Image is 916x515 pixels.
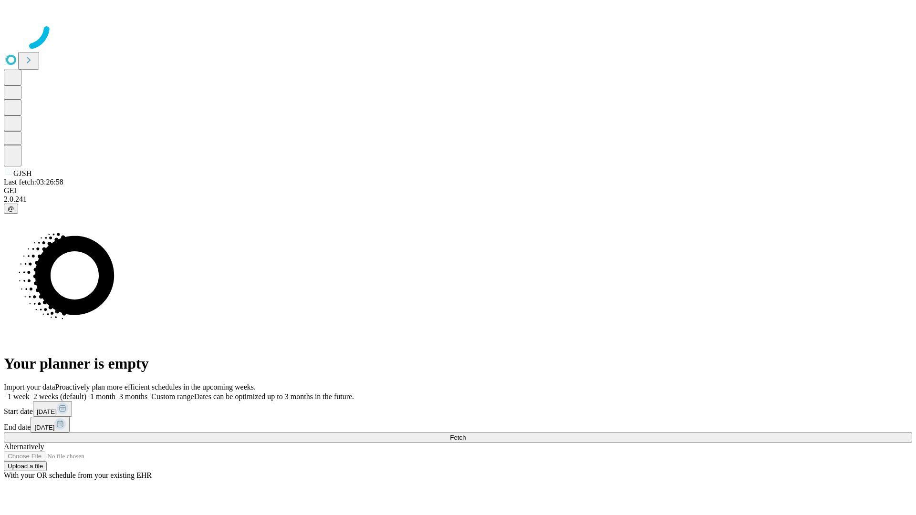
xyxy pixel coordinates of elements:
[55,383,256,391] span: Proactively plan more efficient schedules in the upcoming weeks.
[4,461,47,471] button: Upload a file
[4,178,63,186] span: Last fetch: 03:26:58
[37,408,57,415] span: [DATE]
[4,417,912,433] div: End date
[13,169,31,177] span: GJSH
[4,186,912,195] div: GEI
[4,204,18,214] button: @
[4,471,152,479] span: With your OR schedule from your existing EHR
[4,355,912,372] h1: Your planner is empty
[4,401,912,417] div: Start date
[450,434,466,441] span: Fetch
[4,433,912,443] button: Fetch
[119,392,147,401] span: 3 months
[194,392,354,401] span: Dates can be optimized up to 3 months in the future.
[151,392,194,401] span: Custom range
[4,383,55,391] span: Import your data
[4,443,44,451] span: Alternatively
[8,205,14,212] span: @
[31,417,70,433] button: [DATE]
[4,195,912,204] div: 2.0.241
[34,424,54,431] span: [DATE]
[90,392,115,401] span: 1 month
[33,392,86,401] span: 2 weeks (default)
[33,401,72,417] button: [DATE]
[8,392,30,401] span: 1 week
